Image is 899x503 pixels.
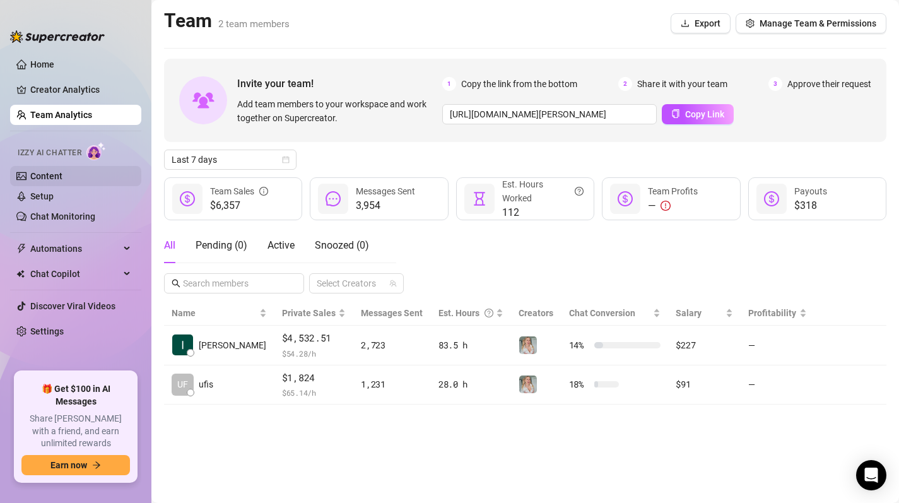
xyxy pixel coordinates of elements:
[361,338,423,352] div: 2,723
[30,326,64,336] a: Settings
[618,191,633,206] span: dollar-circle
[648,186,698,196] span: Team Profits
[695,18,720,28] span: Export
[16,269,25,278] img: Chat Copilot
[282,156,290,163] span: calendar
[461,77,577,91] span: Copy the link from the bottom
[438,377,504,391] div: 28.0 h
[30,171,62,181] a: Content
[164,301,274,326] th: Name
[748,308,796,318] span: Profitability
[30,59,54,69] a: Home
[199,377,213,391] span: ufis
[164,9,290,33] h2: Team
[648,198,698,213] div: —
[282,308,336,318] span: Private Sales
[30,110,92,120] a: Team Analytics
[18,147,81,159] span: Izzy AI Chatter
[21,413,130,450] span: Share [PERSON_NAME] with a friend, and earn unlimited rewards
[259,184,268,198] span: info-circle
[237,97,437,125] span: Add team members to your workspace and work together on Supercreator.
[676,377,733,391] div: $91
[172,150,289,169] span: Last 7 days
[741,326,814,365] td: —
[787,77,871,91] span: Approve their request
[30,211,95,222] a: Chat Monitoring
[746,19,755,28] span: setting
[442,77,456,91] span: 1
[764,191,779,206] span: dollar-circle
[361,308,423,318] span: Messages Sent
[569,377,589,391] span: 18 %
[569,308,635,318] span: Chat Conversion
[282,386,346,399] span: $ 65.14 /h
[485,306,493,320] span: question-circle
[519,336,537,354] img: Sirene
[736,13,886,33] button: Manage Team & Permissions
[671,13,731,33] button: Export
[180,191,195,206] span: dollar-circle
[183,276,286,290] input: Search members
[30,191,54,201] a: Setup
[685,109,724,119] span: Copy Link
[199,338,266,352] span: [PERSON_NAME]
[172,334,193,355] img: Irene
[661,201,671,211] span: exclamation-circle
[21,383,130,408] span: 🎁 Get $100 in AI Messages
[16,244,26,254] span: thunderbolt
[21,455,130,475] button: Earn nowarrow-right
[92,461,101,470] span: arrow-right
[575,177,584,205] span: question-circle
[472,191,487,206] span: hourglass
[30,264,120,284] span: Chat Copilot
[856,460,886,490] div: Open Intercom Messenger
[282,331,346,346] span: $4,532.51
[218,18,290,30] span: 2 team members
[326,191,341,206] span: message
[389,280,397,287] span: team
[637,77,727,91] span: Share it with your team
[662,104,734,124] button: Copy Link
[30,80,131,100] a: Creator Analytics
[164,238,175,253] div: All
[177,377,188,391] span: UF
[50,460,87,470] span: Earn now
[760,18,876,28] span: Manage Team & Permissions
[618,77,632,91] span: 2
[210,198,268,213] span: $6,357
[794,186,827,196] span: Payouts
[741,365,814,405] td: —
[519,376,537,393] img: Sirene
[569,338,589,352] span: 14 %
[768,77,782,91] span: 3
[676,338,733,352] div: $227
[794,198,827,213] span: $318
[438,338,504,352] div: 83.5 h
[30,239,120,259] span: Automations
[282,370,346,386] span: $1,824
[267,239,295,251] span: Active
[86,142,106,160] img: AI Chatter
[502,177,584,205] div: Est. Hours Worked
[172,306,257,320] span: Name
[315,239,369,251] span: Snoozed ( 0 )
[356,186,415,196] span: Messages Sent
[10,30,105,43] img: logo-BBDzfeDw.svg
[511,301,561,326] th: Creators
[356,198,415,213] span: 3,954
[172,279,180,288] span: search
[438,306,494,320] div: Est. Hours
[502,205,584,220] span: 112
[237,76,442,92] span: Invite your team!
[671,109,680,118] span: copy
[282,347,346,360] span: $ 54.28 /h
[361,377,423,391] div: 1,231
[210,184,268,198] div: Team Sales
[30,301,115,311] a: Discover Viral Videos
[196,238,247,253] div: Pending ( 0 )
[676,308,702,318] span: Salary
[681,19,690,28] span: download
